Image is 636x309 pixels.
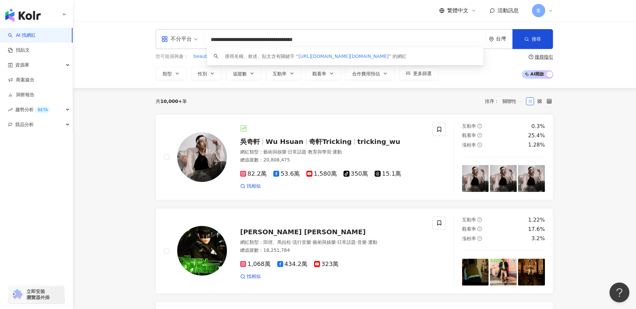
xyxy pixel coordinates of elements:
span: · [291,240,292,245]
span: 找相似 [247,273,261,280]
div: 不分平台 [161,34,192,44]
span: 434.2萬 [277,261,308,268]
span: 資源庫 [15,58,29,72]
div: 17.6% [528,226,545,233]
span: 漲粉率 [462,236,476,241]
span: 15.1萬 [375,170,401,177]
span: question-circle [477,124,482,128]
div: 排序： [485,96,526,107]
span: · [311,240,312,245]
span: 運動 [333,149,342,154]
a: chrome extension立即安裝 瀏覽器外掛 [9,286,64,303]
span: appstore [161,36,168,42]
span: 互動率 [462,123,476,129]
span: 您可能感興趣： [156,53,188,60]
div: 1.28% [528,141,545,149]
span: [PERSON_NAME] [PERSON_NAME] [240,228,366,236]
img: KOL Avatar [177,132,227,182]
span: · [356,240,357,245]
span: 藝術與娛樂 [263,149,287,154]
div: 1.22% [528,216,545,224]
span: 1,580萬 [306,170,337,177]
span: 客 [536,7,541,14]
span: · [306,149,308,154]
span: 1,068萬 [240,261,271,268]
span: 觀看率 [462,226,476,232]
span: question-circle [477,236,482,241]
span: 奇軒Tricking [309,138,352,146]
button: 類型 [156,67,187,80]
span: 互動率 [273,71,287,76]
span: · [287,149,288,154]
span: 吳奇軒 [240,138,260,146]
img: post-image [518,259,545,286]
span: 藝術與娛樂 [313,240,336,245]
div: 網紅類型 ： [240,239,425,246]
span: 搜尋 [532,36,541,42]
div: 總追蹤數 ： 18,251,784 [240,247,425,254]
a: 商案媒合 [8,77,34,83]
span: 追蹤數 [233,71,247,76]
div: 25.4% [528,132,545,139]
span: 活動訊息 [498,7,519,14]
button: beauty前夜祭 [193,53,224,60]
div: 共 筆 [156,99,187,104]
span: 田徑、馬拉松 [263,240,291,245]
span: 運動 [368,240,377,245]
button: 搜尋 [512,29,553,49]
img: chrome extension [11,289,24,300]
a: 洞察報告 [8,92,34,98]
div: BETA [35,107,50,113]
span: 競品分析 [15,117,34,132]
span: [URL][DOMAIN_NAME][DOMAIN_NAME] [298,54,389,59]
a: KOL Avatar[PERSON_NAME] [PERSON_NAME]網紅類型：田徑、馬拉松·流行音樂·藝術與娛樂·日常話題·音樂·運動總追蹤數：18,251,7841,068萬434.2萬... [156,208,553,294]
span: 音樂 [357,240,367,245]
span: question-circle [477,227,482,231]
span: 趨勢分析 [15,102,50,117]
img: logo [5,9,41,22]
span: · [336,240,337,245]
span: search [214,54,218,59]
div: 台灣 [496,36,512,42]
button: 追蹤數 [226,67,262,80]
iframe: Help Scout Beacon - Open [609,283,629,302]
span: 性別 [198,71,207,76]
span: 找相似 [247,183,261,190]
span: Wu Hsuan [266,138,303,146]
span: question-circle [477,143,482,147]
span: 日常話題 [337,240,356,245]
div: 0.3% [531,123,545,130]
span: · [331,149,333,154]
button: 更多篩選 [399,67,439,80]
span: 教育與學習 [308,149,331,154]
div: 搜尋指引 [535,54,553,60]
img: post-image [490,165,517,192]
span: 更多篩選 [413,71,432,76]
div: 網紅類型 ： [240,149,425,155]
a: 找相似 [240,273,261,280]
a: KOL Avatar吳奇軒Wu Hsuan奇軒Trickingtricking_wu網紅類型：藝術與娛樂·日常話題·教育與學習·運動總追蹤數：20,808,47582.2萬53.6萬1,580萬... [156,114,553,200]
a: 找貼文 [8,47,30,54]
span: environment [489,37,494,42]
img: KOL Avatar [177,226,227,276]
div: 3.2% [531,235,545,242]
button: 觀看率 [305,67,341,80]
span: · [367,240,368,245]
span: question-circle [529,55,533,59]
span: 漲粉率 [462,142,476,148]
img: post-image [490,259,517,286]
div: 搜尋名稱、敘述、貼文含有關鍵字 “ ” 的網紅 [225,53,406,60]
span: question-circle [477,133,482,138]
span: 互動率 [462,217,476,222]
span: 關聯性 [503,96,522,107]
a: searchAI 找網紅 [8,32,36,39]
button: 性別 [191,67,222,80]
img: post-image [462,165,489,192]
button: 互動率 [266,67,301,80]
div: 總追蹤數 ： 20,808,475 [240,157,425,163]
span: 觀看率 [312,71,326,76]
span: 350萬 [344,170,368,177]
span: 繁體中文 [447,7,468,14]
img: post-image [462,259,489,286]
